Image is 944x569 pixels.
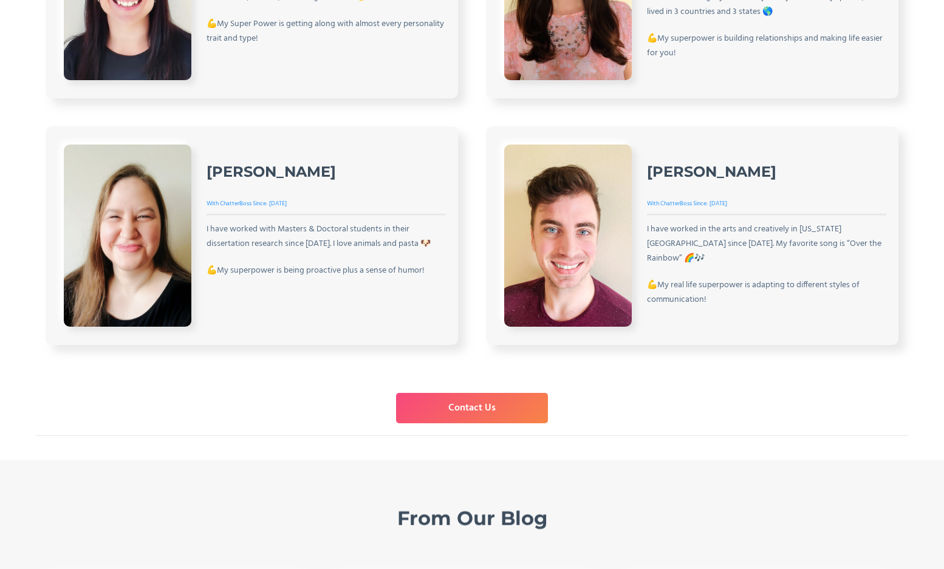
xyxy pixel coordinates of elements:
h3: [PERSON_NAME] [647,163,776,181]
div: [DATE] [710,196,729,211]
div: I have worked in the arts and creatively in [US_STATE][GEOGRAPHIC_DATA] since [DATE]. My favorite... [647,222,886,266]
h2: From Our Blog [397,507,547,530]
div: With ChatterBoss Since: [647,196,710,211]
div: I have worked with Masters & Doctoral students in their dissertation research since [DATE]. I lov... [207,222,446,251]
a: [PERSON_NAME]With ChatterBoss Since:[DATE]I have worked in the arts and creatively in [US_STATE][... [486,126,898,345]
div: 💪My Super Power is getting along with almost every personality trait and type! [207,17,446,46]
div: [DATE] [269,196,289,211]
h3: [PERSON_NAME] [207,163,336,181]
div: With ChatterBoss Since: [207,196,269,211]
div: Latest Posts [428,485,516,494]
div: 💪My superpower is being proactive plus a sense of humor! [207,264,425,278]
a: [PERSON_NAME]With ChatterBoss Since:[DATE]I have worked with Masters & Doctoral students in their... [46,126,458,345]
a: Contact Us [396,393,548,423]
div: 💪My superpower is building relationships and making life easier for you! [647,32,886,61]
div: 💪My real life superpower is adapting to different styles of communication! [647,278,886,307]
